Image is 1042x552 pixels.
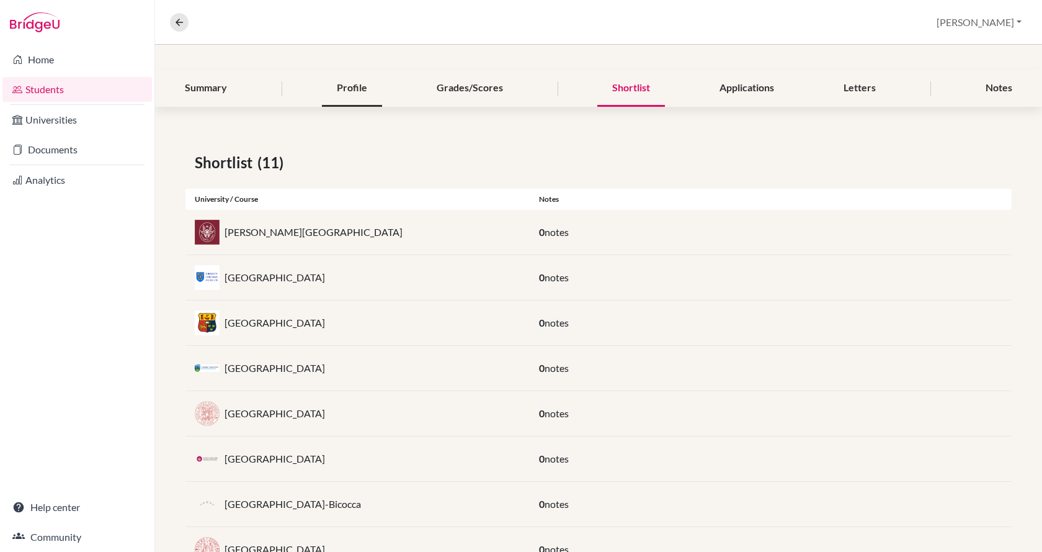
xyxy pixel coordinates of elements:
span: Shortlist [195,152,257,174]
p: [GEOGRAPHIC_DATA] [225,361,325,376]
div: Notes [971,70,1027,107]
a: Analytics [2,168,152,192]
div: Notes [530,194,1012,205]
div: Shortlist [597,70,665,107]
span: 0 [539,407,545,419]
span: notes [545,226,569,238]
span: notes [545,317,569,328]
img: ie_tcd_3wam82nr.jpeg [195,265,220,290]
img: it_roma_7q5wkk__.jpeg [195,220,220,245]
div: Profile [322,70,382,107]
span: notes [545,271,569,283]
p: [GEOGRAPHIC_DATA] [225,451,325,466]
button: [PERSON_NAME] [931,11,1027,34]
a: Documents [2,137,152,162]
div: Grades/Scores [422,70,518,107]
span: notes [545,498,569,510]
span: 0 [539,226,545,238]
p: [GEOGRAPHIC_DATA] [225,315,325,330]
a: Community [2,525,152,550]
span: 0 [539,498,545,510]
a: Students [2,77,152,102]
p: [GEOGRAPHIC_DATA] [225,406,325,421]
div: Letters [829,70,891,107]
span: 0 [539,317,545,328]
p: [GEOGRAPHIC_DATA]-Bicocca [225,497,361,512]
div: University / Course [185,194,530,205]
img: ie_nat_pdw8j8w1.png [195,454,220,463]
div: Applications [705,70,789,107]
img: ie_ucd_11chb4vc.jpeg [195,364,220,372]
img: ie_ucc_vgi4kjsq.png [195,310,220,335]
span: 0 [539,362,545,374]
span: notes [545,362,569,374]
span: notes [545,453,569,464]
img: it_uni_9uy11ew0.png [195,401,220,426]
span: 0 [539,453,545,464]
p: [GEOGRAPHIC_DATA] [225,270,325,285]
div: Summary [170,70,242,107]
span: notes [545,407,569,419]
span: (11) [257,152,288,174]
img: default-university-logo-42dd438d0b49c2174d4c41c49dcd67eec2da6d16b3a2f6d5de70cc347232e317.png [195,492,220,517]
img: Bridge-U [10,12,60,32]
p: [PERSON_NAME][GEOGRAPHIC_DATA] [225,225,403,240]
a: Home [2,47,152,72]
a: Universities [2,107,152,132]
span: 0 [539,271,545,283]
a: Help center [2,495,152,520]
